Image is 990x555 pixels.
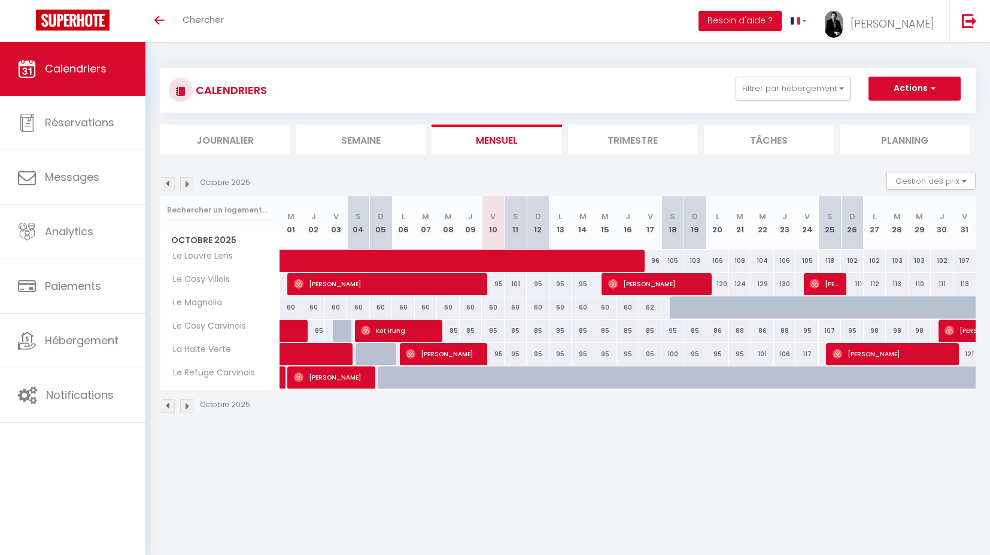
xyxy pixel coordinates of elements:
[751,250,774,272] div: 104
[201,177,250,189] p: Octobre 2025
[931,273,953,295] div: 111
[162,343,234,356] span: La Halte Verte
[810,272,840,295] span: [PERSON_NAME]
[849,211,855,222] abbr: D
[505,296,527,319] div: 60
[482,296,505,319] div: 60
[751,343,774,365] div: 101
[527,196,549,250] th: 12
[909,320,931,342] div: 98
[931,196,953,250] th: 30
[774,250,797,272] div: 106
[527,273,549,295] div: 95
[909,273,931,295] div: 110
[625,211,630,222] abbr: J
[639,296,662,319] div: 62
[692,211,698,222] abbr: D
[445,211,452,222] abbr: M
[193,77,267,104] h3: CALENDRIERS
[819,196,842,250] th: 25
[639,196,662,250] th: 17
[535,211,541,222] abbr: D
[505,273,527,295] div: 101
[916,211,923,222] abbr: M
[962,13,977,28] img: logout
[361,319,437,342] span: Kot Irung
[162,250,236,263] span: Le Louvre Lens
[953,343,976,365] div: 121
[684,343,707,365] div: 95
[706,320,729,342] div: 86
[639,343,662,365] div: 95
[851,16,934,31] span: [PERSON_NAME]
[931,250,953,272] div: 102
[558,211,562,222] abbr: L
[579,211,587,222] abbr: M
[201,399,250,411] p: Octobre 2025
[280,296,303,319] div: 60
[840,125,970,154] li: Planning
[886,273,909,295] div: 113
[549,273,572,295] div: 95
[774,320,797,342] div: 88
[162,273,233,286] span: Le Cosy Villois
[602,211,609,222] abbr: M
[280,196,303,250] th: 01
[827,211,833,222] abbr: S
[45,115,114,130] span: Réservations
[819,250,842,272] div: 118
[45,169,99,184] span: Messages
[370,196,393,250] th: 05
[617,343,639,365] div: 95
[549,196,572,250] th: 13
[167,199,273,221] input: Rechercher un logement...
[415,196,438,250] th: 07
[160,125,290,154] li: Journalier
[46,387,114,402] span: Notifications
[841,320,864,342] div: 95
[325,196,348,250] th: 03
[311,211,316,222] abbr: J
[572,196,594,250] th: 14
[160,232,280,249] span: Octobre 2025
[432,125,561,154] li: Mensuel
[437,196,460,250] th: 08
[751,320,774,342] div: 86
[406,342,482,365] span: [PERSON_NAME]
[505,320,527,342] div: 85
[684,320,707,342] div: 85
[325,296,348,319] div: 60
[706,196,729,250] th: 20
[894,211,901,222] abbr: M
[294,272,484,295] span: [PERSON_NAME]
[437,296,460,319] div: 60
[940,211,945,222] abbr: J
[162,296,225,310] span: Le Magnolia
[460,296,482,319] div: 60
[706,343,729,365] div: 95
[482,320,505,342] div: 85
[759,211,766,222] abbr: M
[953,196,976,250] th: 31
[819,320,842,342] div: 107
[549,343,572,365] div: 95
[370,296,393,319] div: 60
[513,211,518,222] abbr: S
[729,343,752,365] div: 95
[841,273,864,295] div: 111
[796,343,819,365] div: 117
[804,211,810,222] abbr: V
[841,196,864,250] th: 26
[36,10,110,31] img: Super Booking
[729,273,752,295] div: 124
[505,196,527,250] th: 11
[482,273,505,295] div: 95
[774,343,797,365] div: 106
[841,250,864,272] div: 102
[422,211,429,222] abbr: M
[617,296,639,319] div: 60
[886,320,909,342] div: 98
[594,320,617,342] div: 85
[796,250,819,272] div: 105
[287,211,294,222] abbr: M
